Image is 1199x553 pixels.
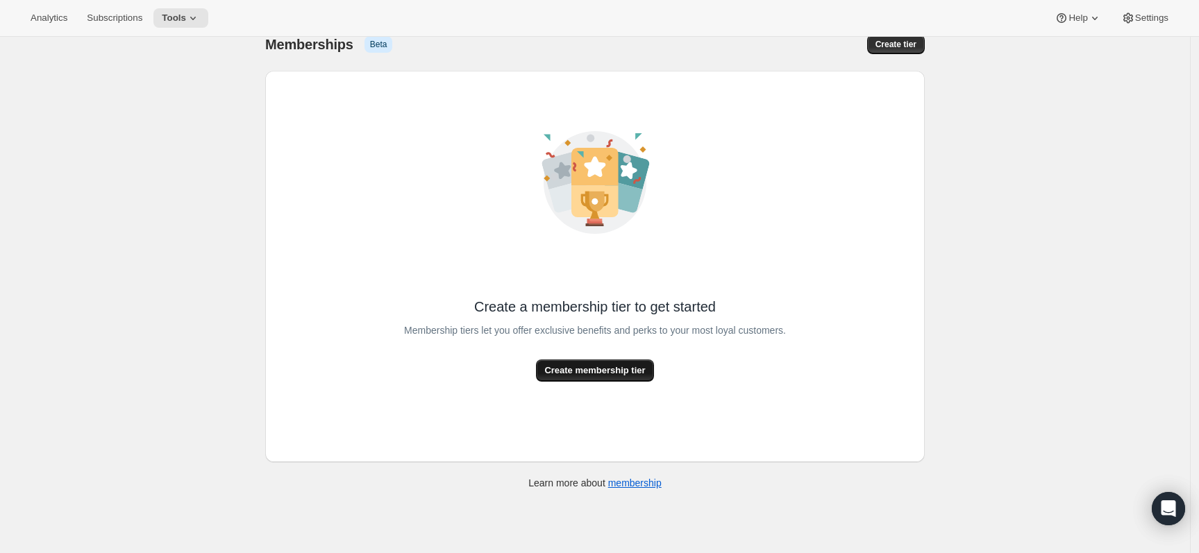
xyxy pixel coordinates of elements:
button: Analytics [22,8,76,28]
span: Create tier [875,39,916,50]
span: Beta [370,39,387,50]
button: Settings [1113,8,1177,28]
button: Create tier [867,35,925,54]
button: Create membership tier [536,359,653,382]
button: Subscriptions [78,8,151,28]
span: Tools [162,12,186,24]
span: Memberships [265,36,353,53]
p: Learn more about [528,476,661,490]
button: Tools [153,8,208,28]
span: Create a membership tier to get started [474,297,716,316]
span: Help [1068,12,1087,24]
a: membership [608,477,662,488]
span: Subscriptions [87,12,142,24]
span: Create membership tier [544,364,645,377]
button: Help [1046,8,1109,28]
span: Membership tiers let you offer exclusive benefits and perks to your most loyal customers. [404,321,786,340]
span: Analytics [31,12,67,24]
span: Settings [1135,12,1168,24]
div: Open Intercom Messenger [1152,492,1185,525]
